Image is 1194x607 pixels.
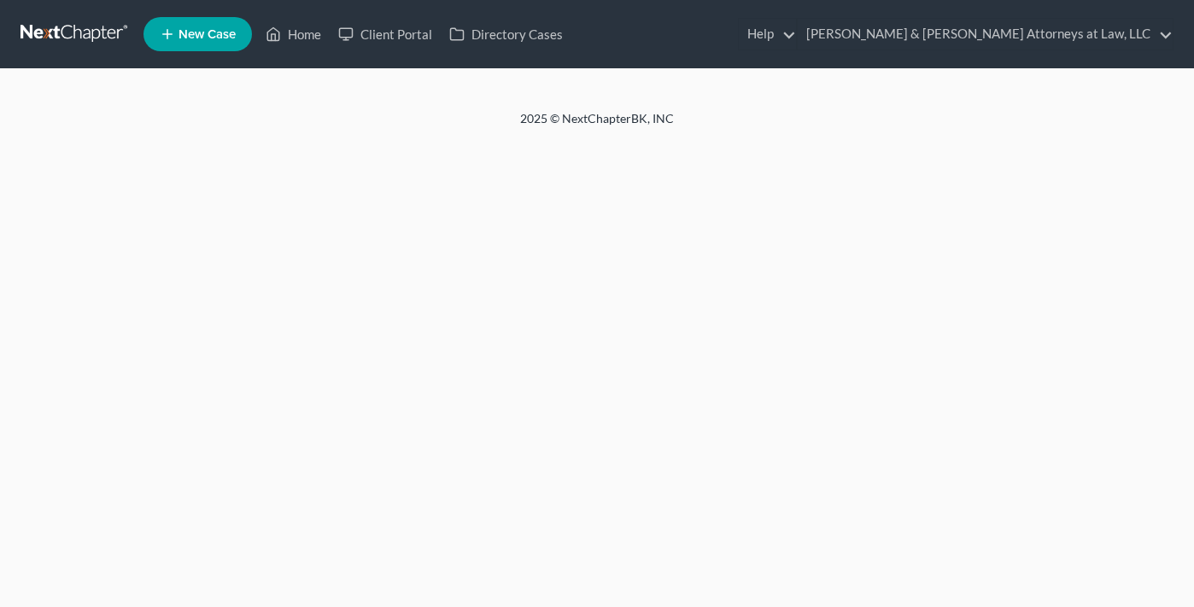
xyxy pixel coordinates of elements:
[441,19,571,50] a: Directory Cases
[330,19,441,50] a: Client Portal
[143,17,252,51] new-legal-case-button: New Case
[257,19,330,50] a: Home
[798,19,1173,50] a: [PERSON_NAME] & [PERSON_NAME] Attorneys at Law, LLC
[110,110,1084,141] div: 2025 © NextChapterBK, INC
[739,19,796,50] a: Help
